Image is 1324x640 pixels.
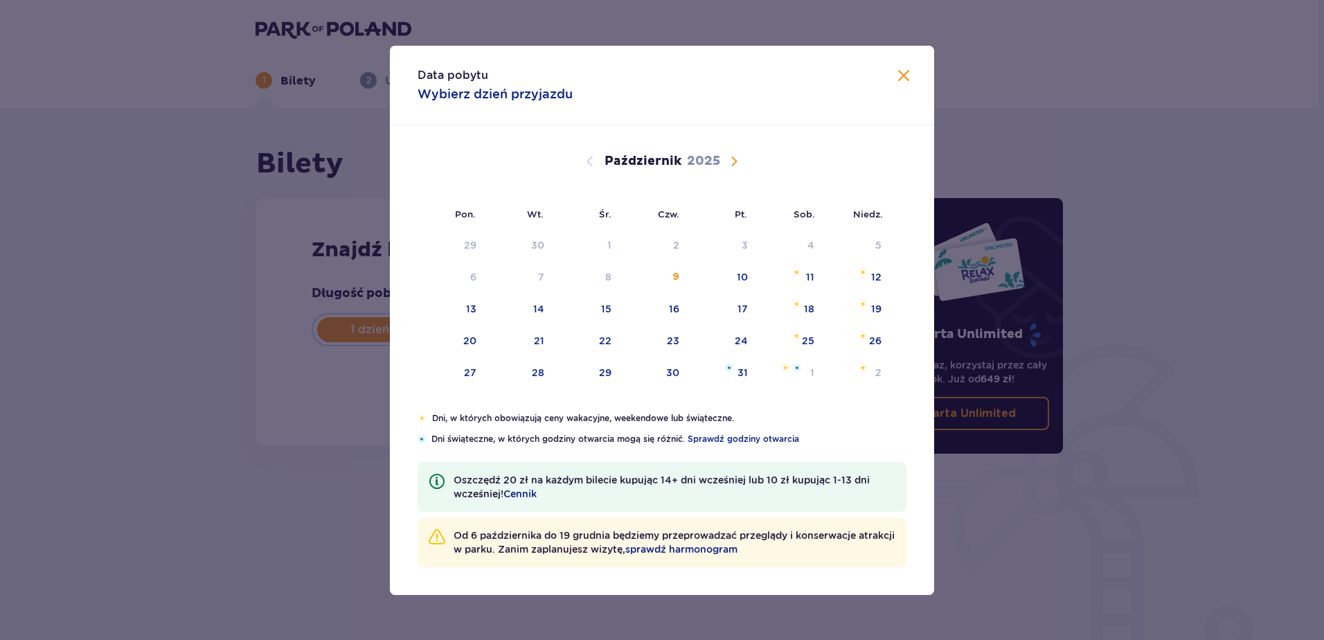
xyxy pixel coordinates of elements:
small: Niedz. [853,208,883,220]
td: Data niedostępna. piątek, 3 października 2025 [689,231,758,261]
div: 15 [601,302,611,316]
div: 9 [672,270,679,284]
td: Data niedostępna. poniedziałek, 6 października 2025 [418,263,486,293]
div: 31 [737,366,748,380]
td: niedziela, 2 listopada 2025 [824,358,891,389]
button: Następny miesiąc [726,153,742,170]
td: poniedziałek, 20 października 2025 [418,326,486,357]
td: czwartek, 16 października 2025 [621,294,690,325]
td: piątek, 31 października 2025 [689,358,758,389]
td: piątek, 17 października 2025 [689,294,758,325]
p: 2025 [687,153,720,170]
div: 12 [871,270,882,284]
td: niedziela, 26 października 2025 [824,326,891,357]
p: Październik [605,153,681,170]
div: 3 [742,238,748,252]
td: Data niedostępna. poniedziałek, 29 września 2025 [418,231,486,261]
img: Pomarańczowa gwiazdka [781,364,790,372]
a: Cennik [503,487,537,501]
button: Zamknij [895,68,912,85]
small: Pon. [455,208,476,220]
div: 27 [464,366,476,380]
td: Data niedostępna. sobota, 4 października 2025 [758,231,825,261]
small: Czw. [658,208,679,220]
div: 23 [667,334,679,348]
td: czwartek, 9 października 2025 [621,263,690,293]
img: Pomarańczowa gwiazdka [792,332,801,340]
img: Pomarańczowa gwiazdka [792,268,801,276]
div: 7 [538,270,544,284]
div: 13 [466,302,476,316]
div: 26 [869,334,882,348]
td: czwartek, 23 października 2025 [621,326,690,357]
img: Pomarańczowa gwiazdka [859,268,868,276]
td: środa, 29 października 2025 [554,358,621,389]
td: Data niedostępna. wtorek, 30 września 2025 [486,231,555,261]
small: Śr. [599,208,611,220]
div: 25 [802,334,814,348]
td: sobota, 1 listopada 2025 [758,358,825,389]
img: Pomarańczowa gwiazdka [859,300,868,308]
small: Pt. [735,208,747,220]
td: niedziela, 19 października 2025 [824,294,891,325]
td: sobota, 25 października 2025 [758,326,825,357]
small: Sob. [794,208,815,220]
small: Wt. [527,208,544,220]
div: 24 [735,334,748,348]
button: Poprzedni miesiąc [582,153,598,170]
img: Pomarańczowa gwiazdka [418,414,427,423]
div: 6 [470,270,476,284]
div: 14 [533,302,544,316]
td: Data niedostępna. wtorek, 7 października 2025 [486,263,555,293]
div: 10 [737,270,748,284]
p: Od 6 października do 19 grudnia będziemy przeprowadzać przeglądy i konserwacje atrakcji w parku. ... [454,528,895,556]
div: 17 [737,302,748,316]
p: Oszczędź 20 zł na każdym bilecie kupując 14+ dni wcześniej lub 10 zł kupując 1-13 dni wcześniej! [454,473,895,501]
td: poniedziałek, 13 października 2025 [418,294,486,325]
td: piątek, 10 października 2025 [689,263,758,293]
td: Data niedostępna. czwartek, 2 października 2025 [621,231,690,261]
div: 19 [871,302,882,316]
img: Niebieska gwiazdka [725,364,733,372]
a: sprawdź harmonogram [625,542,737,556]
div: 21 [534,334,544,348]
td: Data niedostępna. środa, 8 października 2025 [554,263,621,293]
td: sobota, 18 października 2025 [758,294,825,325]
p: Data pobytu [418,68,488,83]
img: Pomarańczowa gwiazdka [859,332,868,340]
p: Dni świąteczne, w których godziny otwarcia mogą się różnić. [431,433,906,445]
td: wtorek, 14 października 2025 [486,294,555,325]
a: Sprawdź godziny otwarcia [688,433,799,445]
div: 2 [875,366,882,380]
td: poniedziałek, 27 października 2025 [418,358,486,389]
img: Niebieska gwiazdka [793,364,801,372]
p: Dni, w których obowiązują ceny wakacyjne, weekendowe lub świąteczne. [432,412,906,425]
div: 28 [532,366,544,380]
td: niedziela, 12 października 2025 [824,263,891,293]
div: 5 [875,238,882,252]
div: 1 [810,366,814,380]
div: 16 [669,302,679,316]
td: czwartek, 30 października 2025 [621,358,690,389]
td: wtorek, 28 października 2025 [486,358,555,389]
td: środa, 22 października 2025 [554,326,621,357]
div: 18 [804,302,814,316]
div: 30 [666,366,679,380]
div: 11 [806,270,814,284]
p: Wybierz dzień przyjazdu [418,86,573,103]
div: 4 [807,238,814,252]
div: 30 [531,238,544,252]
div: 29 [599,366,611,380]
td: środa, 15 października 2025 [554,294,621,325]
td: sobota, 11 października 2025 [758,263,825,293]
div: 1 [607,238,611,252]
div: 20 [463,334,476,348]
img: Niebieska gwiazdka [418,435,426,443]
td: Data niedostępna. środa, 1 października 2025 [554,231,621,261]
div: 29 [464,238,476,252]
img: Pomarańczowa gwiazdka [792,300,801,308]
div: 8 [605,270,611,284]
